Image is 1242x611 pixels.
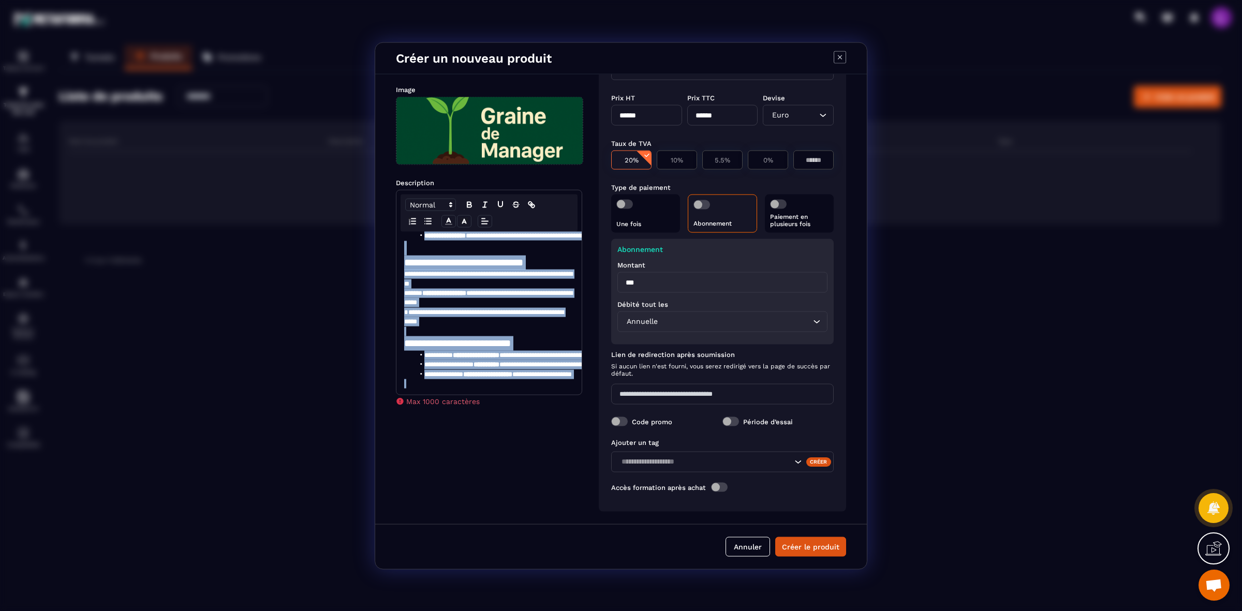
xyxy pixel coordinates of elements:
span: Euro [770,109,791,121]
label: Description [396,178,434,186]
p: 5.5% [708,156,737,163]
p: Une fois [616,220,675,227]
div: Search for option [617,311,827,332]
label: Période d’essai [743,418,793,425]
input: Search for option [618,456,792,467]
div: Ouvrir le chat [1199,570,1230,601]
p: Abonnement [693,219,752,227]
span: Annuelle [624,316,660,327]
label: Devise [763,94,785,101]
span: Si aucun lien n'est fourni, vous serez redirigé vers la page de succès par défaut. [611,362,834,377]
span: Max 1000 caractères [406,397,480,405]
label: Taux de TVA [611,139,652,147]
label: Accès formation après achat [611,483,706,491]
input: Search for option [791,109,817,121]
p: Abonnement [617,245,827,253]
input: Search for option [693,64,817,75]
p: 20% [617,156,646,163]
div: Search for option [611,451,834,472]
div: Search for option [763,105,834,125]
label: Lien de redirection après soumission [611,350,834,358]
label: Ajouter un tag [611,438,659,446]
label: Prix TTC [687,94,715,101]
p: Paiement en plusieurs fois [770,213,829,227]
h4: Créer un nouveau produit [396,51,552,65]
p: 0% [753,156,782,163]
button: Créer le produit [775,537,846,556]
label: Image [396,85,416,93]
input: Search for option [660,316,810,327]
div: Search for option [611,59,834,80]
label: Prix HT [611,94,635,101]
label: Débité tout les [617,300,668,308]
label: Montant [617,261,645,269]
p: 10% [662,156,691,163]
button: Annuler [726,537,770,556]
label: Type de paiement [611,183,671,191]
div: Créer [806,457,832,466]
label: Code promo [632,418,672,425]
span: Produit hors Tunnel [618,64,693,75]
